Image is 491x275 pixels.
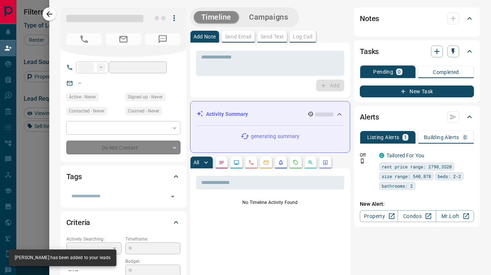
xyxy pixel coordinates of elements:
[193,160,199,165] p: All
[278,160,284,165] svg: Listing Alerts
[69,107,104,115] span: Contacted - Never
[360,85,474,97] button: New Task
[404,135,407,140] p: 1
[360,210,398,222] a: Property
[360,158,365,164] svg: Push Notification Only
[78,80,81,86] a: --
[66,141,180,154] div: Do Not Contact
[233,160,239,165] svg: Lead Browsing Activity
[15,252,110,264] div: [PERSON_NAME] has been added to your leads
[360,200,474,208] p: New Alert:
[438,172,461,180] span: beds: 2-2
[196,199,345,206] p: No Timeline Activity Found
[125,258,180,265] p: Budget:
[251,133,299,140] p: generating summary
[248,160,254,165] svg: Calls
[382,163,452,170] span: rent price range: 2790,3520
[128,93,163,101] span: Signed up - Never
[66,171,82,182] h2: Tags
[66,33,102,45] span: No Number
[66,214,180,231] div: Criteria
[464,135,467,140] p: 0
[424,135,459,140] p: Building Alerts
[66,168,180,185] div: Tags
[360,108,474,126] div: Alerts
[360,152,375,158] p: Off
[308,160,313,165] svg: Opportunities
[66,217,90,228] h2: Criteria
[398,69,401,74] p: 0
[263,160,269,165] svg: Emails
[382,172,431,180] span: size range: 540,878
[242,11,295,23] button: Campaigns
[293,160,299,165] svg: Requests
[128,107,159,115] span: Claimed - Never
[360,46,379,57] h2: Tasks
[322,160,328,165] svg: Agent Actions
[382,182,413,190] span: bathrooms: 2
[167,191,178,202] button: Open
[69,93,96,101] span: Active - Never
[387,152,424,158] a: Tailored For You
[360,13,379,24] h2: Notes
[196,107,344,121] div: Activity Summary
[367,135,399,140] p: Listing Alerts
[66,236,122,242] p: Actively Searching:
[379,153,384,158] div: condos.ca
[193,34,216,39] p: Add Note
[125,236,180,242] p: Timeframe:
[433,70,459,75] p: Completed
[106,33,141,45] span: No Email
[219,160,225,165] svg: Notes
[398,210,436,222] a: Condos
[145,33,180,45] span: No Number
[373,69,393,74] p: Pending
[360,111,379,123] h2: Alerts
[194,11,239,23] button: Timeline
[436,210,474,222] a: Mr.Loft
[206,110,248,118] p: Activity Summary
[360,43,474,60] div: Tasks
[360,10,474,27] div: Notes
